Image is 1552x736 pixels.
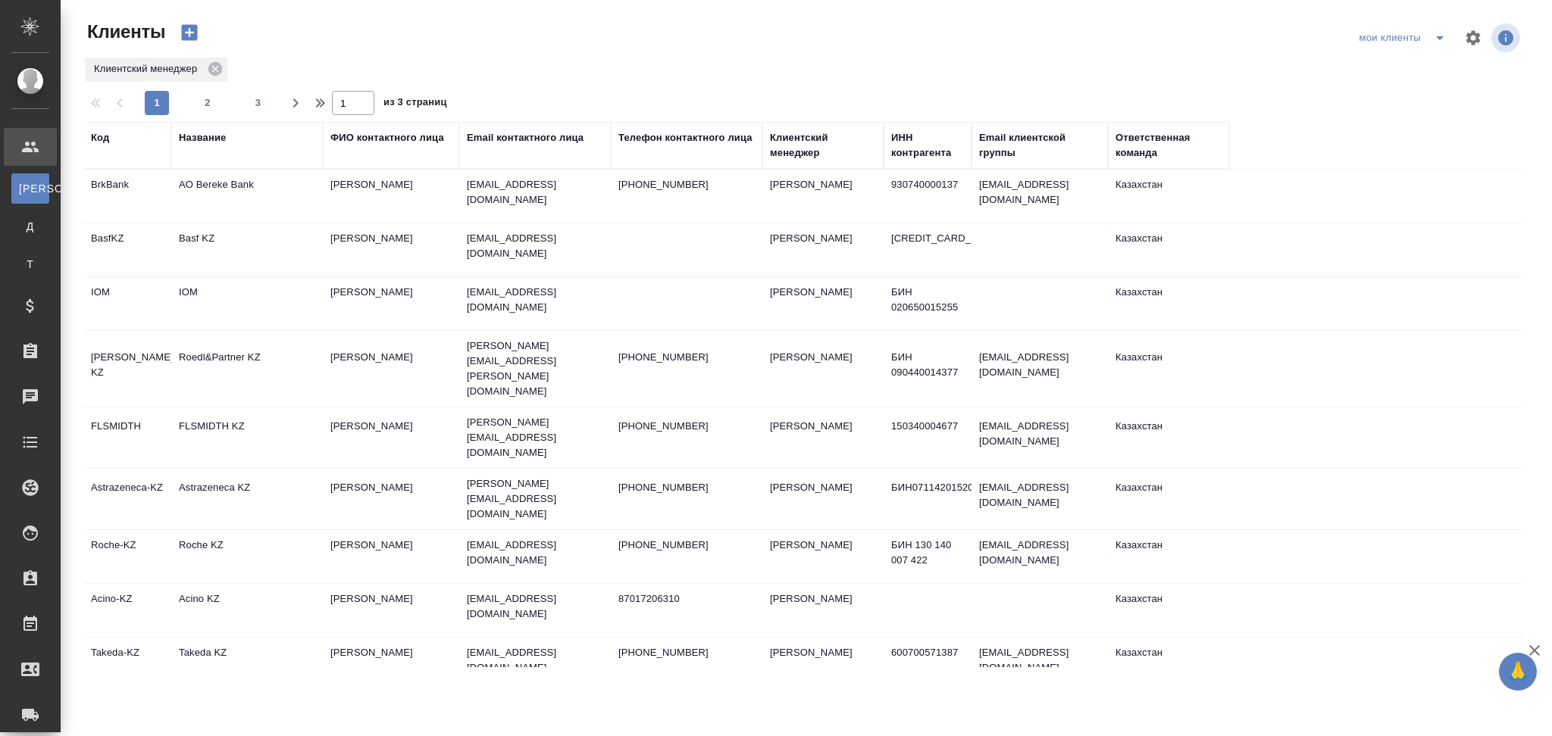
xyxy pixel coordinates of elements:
[1108,342,1229,395] td: Казахстан
[1115,130,1222,161] div: Ответственная команда
[884,223,972,276] td: [CREDIT_CARD_NUMBER]
[467,645,603,675] p: [EMAIL_ADDRESS][DOMAIN_NAME]
[467,415,603,460] p: [PERSON_NAME][EMAIL_ADDRESS][DOMAIN_NAME]
[467,231,603,261] p: [EMAIL_ADDRESS][DOMAIN_NAME]
[762,638,884,691] td: [PERSON_NAME]
[171,277,323,330] td: IOM
[323,472,459,525] td: [PERSON_NAME]
[1355,26,1455,50] div: split button
[762,411,884,464] td: [PERSON_NAME]
[618,480,755,495] p: [PHONE_NUMBER]
[196,95,220,111] span: 2
[972,472,1108,525] td: [EMAIL_ADDRESS][DOMAIN_NAME]
[171,638,323,691] td: Takeda KZ
[884,530,972,583] td: БИН 130 140 007 422
[11,249,49,279] a: Т
[467,285,603,315] p: [EMAIL_ADDRESS][DOMAIN_NAME]
[323,223,459,276] td: [PERSON_NAME]
[83,342,171,395] td: [PERSON_NAME]-KZ
[171,170,323,223] td: AO Bereke Bank
[467,177,603,207] p: [EMAIL_ADDRESS][DOMAIN_NAME]
[94,61,202,76] p: Клиентский менеджер
[196,91,220,115] button: 2
[618,130,753,145] div: Телефон контактного лица
[171,223,323,276] td: Basf KZ
[979,130,1100,161] div: Email клиентской группы
[171,530,323,583] td: Roche KZ
[1108,638,1229,691] td: Казахстан
[1108,170,1229,223] td: Казахстан
[884,472,972,525] td: БИН071142015205
[972,530,1108,583] td: [EMAIL_ADDRESS][DOMAIN_NAME]
[91,130,109,145] div: Код
[11,173,49,204] a: [PERSON_NAME]
[1491,23,1523,52] span: Посмотреть информацию
[891,130,964,161] div: ИНН контрагента
[171,342,323,395] td: Roedl&Partner KZ
[83,411,171,464] td: FLSMIDTH
[884,411,972,464] td: 150340004677
[1108,530,1229,583] td: Казахстан
[884,342,972,395] td: БИН 090440014377
[19,219,42,234] span: Д
[762,223,884,276] td: [PERSON_NAME]
[1108,584,1229,637] td: Казахстан
[972,411,1108,464] td: [EMAIL_ADDRESS][DOMAIN_NAME]
[762,530,884,583] td: [PERSON_NAME]
[246,91,271,115] button: 3
[1505,656,1531,688] span: 🙏
[323,170,459,223] td: [PERSON_NAME]
[762,472,884,525] td: [PERSON_NAME]
[383,93,447,115] span: из 3 страниц
[618,419,755,434] p: [PHONE_NUMBER]
[762,584,884,637] td: [PERSON_NAME]
[85,58,227,82] div: Клиентский менеджер
[171,584,323,637] td: Acino KZ
[618,591,755,607] p: 87017206310
[171,20,208,45] button: Создать
[323,411,459,464] td: [PERSON_NAME]
[884,170,972,223] td: 930740000137
[972,342,1108,395] td: [EMAIL_ADDRESS][DOMAIN_NAME]
[11,211,49,242] a: Д
[467,338,603,399] p: [PERSON_NAME][EMAIL_ADDRESS][PERSON_NAME][DOMAIN_NAME]
[762,170,884,223] td: [PERSON_NAME]
[83,223,171,276] td: BasfKZ
[1108,277,1229,330] td: Казахстан
[884,638,972,691] td: 600700571387
[1108,223,1229,276] td: Казахстан
[83,584,171,637] td: Acino-KZ
[171,411,323,464] td: FLSMIDTH KZ
[618,645,755,660] p: [PHONE_NUMBER]
[770,130,876,161] div: Клиентский менеджер
[323,638,459,691] td: [PERSON_NAME]
[83,472,171,525] td: Astrazeneca-KZ
[762,277,884,330] td: [PERSON_NAME]
[179,130,226,145] div: Название
[467,538,603,568] p: [EMAIL_ADDRESS][DOMAIN_NAME]
[323,342,459,395] td: [PERSON_NAME]
[1499,653,1537,691] button: 🙏
[83,170,171,223] td: BrkBank
[246,95,271,111] span: 3
[467,591,603,622] p: [EMAIL_ADDRESS][DOMAIN_NAME]
[618,350,755,365] p: [PHONE_NUMBER]
[618,177,755,192] p: [PHONE_NUMBER]
[19,181,42,196] span: [PERSON_NAME]
[83,638,171,691] td: Takeda-KZ
[83,20,165,44] span: Клиенты
[1108,472,1229,525] td: Казахстан
[762,342,884,395] td: [PERSON_NAME]
[83,277,171,330] td: IOM
[330,130,444,145] div: ФИО контактного лица
[1108,411,1229,464] td: Казахстан
[323,530,459,583] td: [PERSON_NAME]
[618,538,755,553] p: [PHONE_NUMBER]
[1455,20,1491,56] span: Настроить таблицу
[972,170,1108,223] td: [EMAIL_ADDRESS][DOMAIN_NAME]
[972,638,1108,691] td: [EMAIL_ADDRESS][DOMAIN_NAME]
[19,257,42,272] span: Т
[171,472,323,525] td: Astrazeneca KZ
[323,584,459,637] td: [PERSON_NAME]
[884,277,972,330] td: БИН 020650015255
